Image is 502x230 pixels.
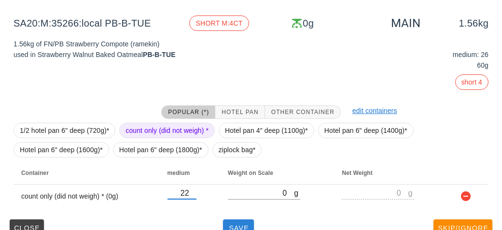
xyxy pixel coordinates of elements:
[220,161,334,185] th: Weight on Scale: Not sorted. Activate to sort ascending.
[408,187,415,199] div: g
[20,143,103,157] span: Hotel pan 6" deep (1600g)*
[167,109,209,115] span: Popular (*)
[334,161,448,185] th: Net Weight: Not sorted. Activate to sort ascending.
[195,16,242,30] span: SHORT M:4CT
[391,15,420,31] div: MAIN
[14,185,160,208] td: count only (did not weigh) * (0g)
[221,109,258,115] span: Hotel Pan
[161,105,215,119] button: Popular (*)
[324,123,407,138] span: Hotel pan 6" deep (1400g)*
[265,105,341,119] button: Other Container
[119,143,202,157] span: Hotel pan 6" deep (1800g)*
[14,161,160,185] th: Container: Not sorted. Activate to sort ascending.
[352,107,397,115] a: edit containers
[143,51,176,58] strong: PB-B-TUE
[160,161,220,185] th: medium: Not sorted. Activate to sort ascending.
[8,33,251,96] div: 1.56kg of FN/PB Strawberry Compote (ramekin) used in Strawberry Walnut Baked Oatmeal
[215,105,265,119] button: Hotel Pan
[6,8,496,39] div: SA20:M:35266:local PB-B-TUE 0g 1.56kg
[294,187,300,199] div: g
[20,123,109,138] span: 1/2 hotel pan 6" deep (720g)*
[21,170,49,176] span: Container
[125,123,209,138] span: count only (did not weigh) *
[271,109,335,115] span: Other Container
[228,170,273,176] span: Weight on Scale
[167,170,190,176] span: medium
[225,123,308,138] span: Hotel pan 4" deep (1100g)*
[342,170,372,176] span: Net Weight
[219,143,256,157] span: ziplock bag*
[448,161,488,185] th: Not sorted. Activate to sort ascending.
[373,47,490,72] div: medium: 26 60g
[461,75,483,89] span: short 4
